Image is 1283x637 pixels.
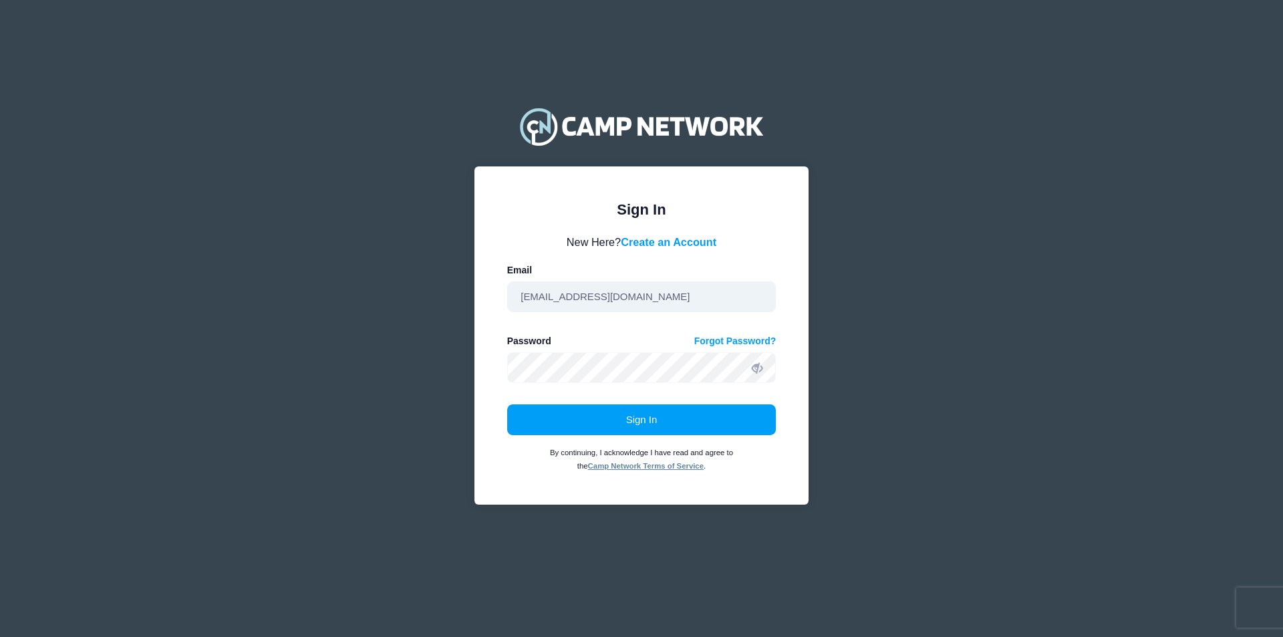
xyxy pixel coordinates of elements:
small: By continuing, I acknowledge I have read and agree to the . [550,449,733,470]
button: Sign In [507,404,776,435]
a: Create an Account [621,236,716,248]
div: Sign In [507,199,776,221]
div: New Here? [507,234,776,250]
a: Forgot Password? [694,334,776,348]
label: Email [507,263,532,277]
label: Password [507,334,551,348]
a: Camp Network Terms of Service [588,462,704,470]
img: Camp Network [514,100,769,153]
